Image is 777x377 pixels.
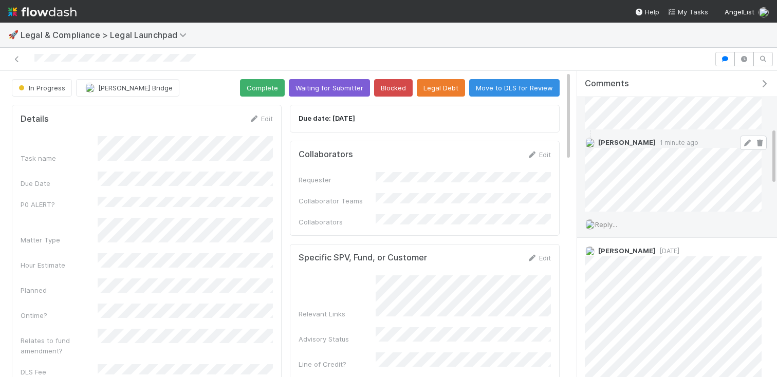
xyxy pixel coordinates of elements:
span: 🚀 [8,30,18,39]
button: In Progress [12,79,72,97]
div: Requester [299,175,376,185]
img: avatar_6cb813a7-f212-4ca3-9382-463c76e0b247.png [585,246,595,256]
button: Waiting for Submitter [289,79,370,97]
a: Edit [527,254,551,262]
span: Legal & Compliance > Legal Launchpad [21,30,192,40]
button: Blocked [374,79,413,97]
button: Complete [240,79,285,97]
span: 1 minute ago [656,139,698,146]
div: Task name [21,153,98,163]
div: Relevant Links [299,309,376,319]
div: Matter Type [21,235,98,245]
span: Reply... [595,220,617,229]
div: Relates to fund amendment? [21,335,98,356]
button: Legal Debt [417,79,465,97]
div: Collaborator Teams [299,196,376,206]
a: Edit [527,150,551,159]
span: AngelList [725,8,754,16]
h5: Details [21,114,49,124]
strong: Due date: [DATE] [299,114,355,122]
span: [DATE] [656,247,679,255]
h5: Specific SPV, Fund, or Customer [299,253,427,263]
span: Comments [585,79,629,89]
div: Planned [21,285,98,295]
img: logo-inverted-e16ddd16eac7371096b0.svg [8,3,77,21]
button: Move to DLS for Review [469,79,560,97]
h5: Collaborators [299,149,353,160]
span: [PERSON_NAME] [598,247,656,255]
div: Line of Credit? [299,359,376,369]
div: Ontime? [21,310,98,321]
img: avatar_6cb813a7-f212-4ca3-9382-463c76e0b247.png [585,138,595,148]
a: My Tasks [668,7,708,17]
a: Edit [249,115,273,123]
img: avatar_6cb813a7-f212-4ca3-9382-463c76e0b247.png [758,7,769,17]
div: Collaborators [299,217,376,227]
div: P0 ALERT? [21,199,98,210]
div: Hour Estimate [21,260,98,270]
div: Advisory Status [299,334,376,344]
span: In Progress [16,84,65,92]
div: DLS Fee [21,367,98,377]
div: Help [635,7,659,17]
span: My Tasks [668,8,708,16]
div: Due Date [21,178,98,188]
span: [PERSON_NAME] [598,138,656,146]
img: avatar_6cb813a7-f212-4ca3-9382-463c76e0b247.png [585,219,595,230]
